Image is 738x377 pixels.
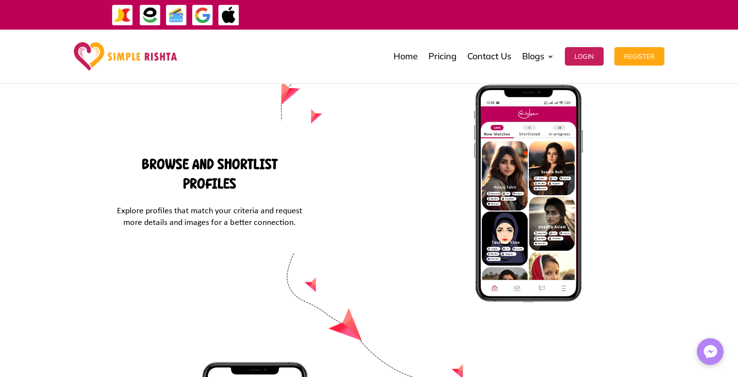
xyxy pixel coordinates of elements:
img: GooglePay-icon [192,4,213,26]
img: ApplePay-icon [218,4,240,26]
button: Register [614,47,664,66]
img: Credit Cards [165,4,187,26]
strong: Browse and Shortlist Profiles [142,156,278,192]
a: Login [565,32,604,81]
a: Home [394,32,418,81]
span: Explore profiles that match your criteria and request more details and images for a better connec... [117,206,302,227]
button: Login [565,47,604,66]
a: Pricing [428,32,457,81]
a: Register [614,32,664,81]
a: Contact Us [467,32,511,81]
img: Messenger [701,342,720,361]
img: EasyPaisa-icon [139,4,161,26]
a: Blogs [522,32,554,81]
img: JazzCash-icon [112,4,133,26]
img: Browse-and-Shortlist-Profiles [474,85,583,303]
